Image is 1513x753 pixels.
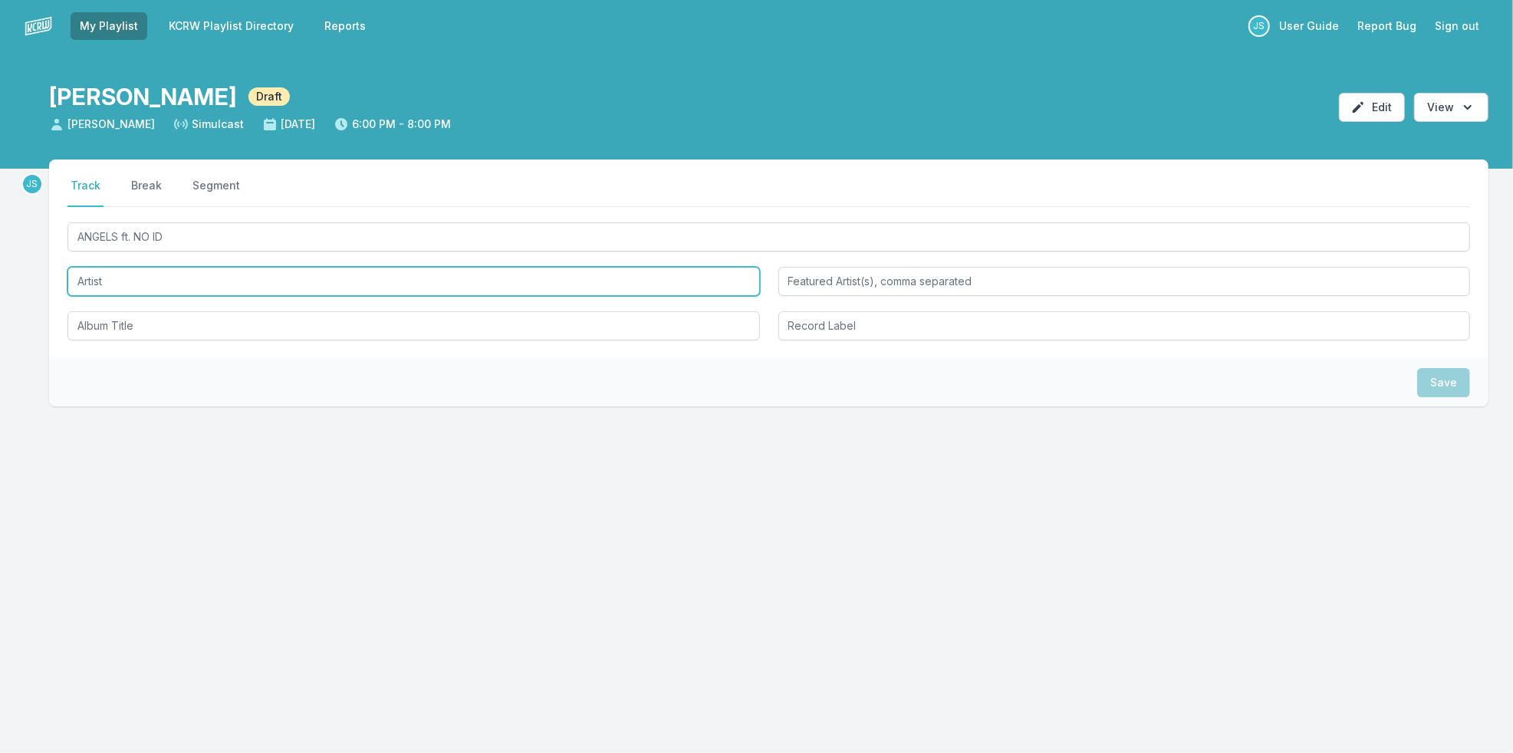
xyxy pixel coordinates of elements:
a: Reports [315,12,375,40]
button: Save [1417,368,1470,397]
p: Jeremy Sole [1248,15,1270,37]
span: [PERSON_NAME] [49,117,155,132]
a: Report Bug [1348,12,1426,40]
img: logo-white-87cec1fa9cbef997252546196dc51331.png [25,12,52,40]
span: Simulcast [173,117,244,132]
h1: [PERSON_NAME] [49,83,236,110]
a: User Guide [1270,12,1348,40]
a: KCRW Playlist Directory [160,12,303,40]
a: My Playlist [71,12,147,40]
button: Sign out [1426,12,1488,40]
button: Segment [189,178,243,207]
span: 6:00 PM - 8:00 PM [334,117,451,132]
span: [DATE] [262,117,315,132]
button: Break [128,178,165,207]
p: Jeremy Sole [21,173,43,195]
span: Draft [248,87,290,106]
input: Record Label [778,311,1471,340]
button: Edit [1339,93,1405,122]
input: Track Title [67,222,1470,252]
button: Open options [1414,93,1488,122]
input: Featured Artist(s), comma separated [778,267,1471,296]
input: Artist [67,267,760,296]
button: Track [67,178,104,207]
input: Album Title [67,311,760,340]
